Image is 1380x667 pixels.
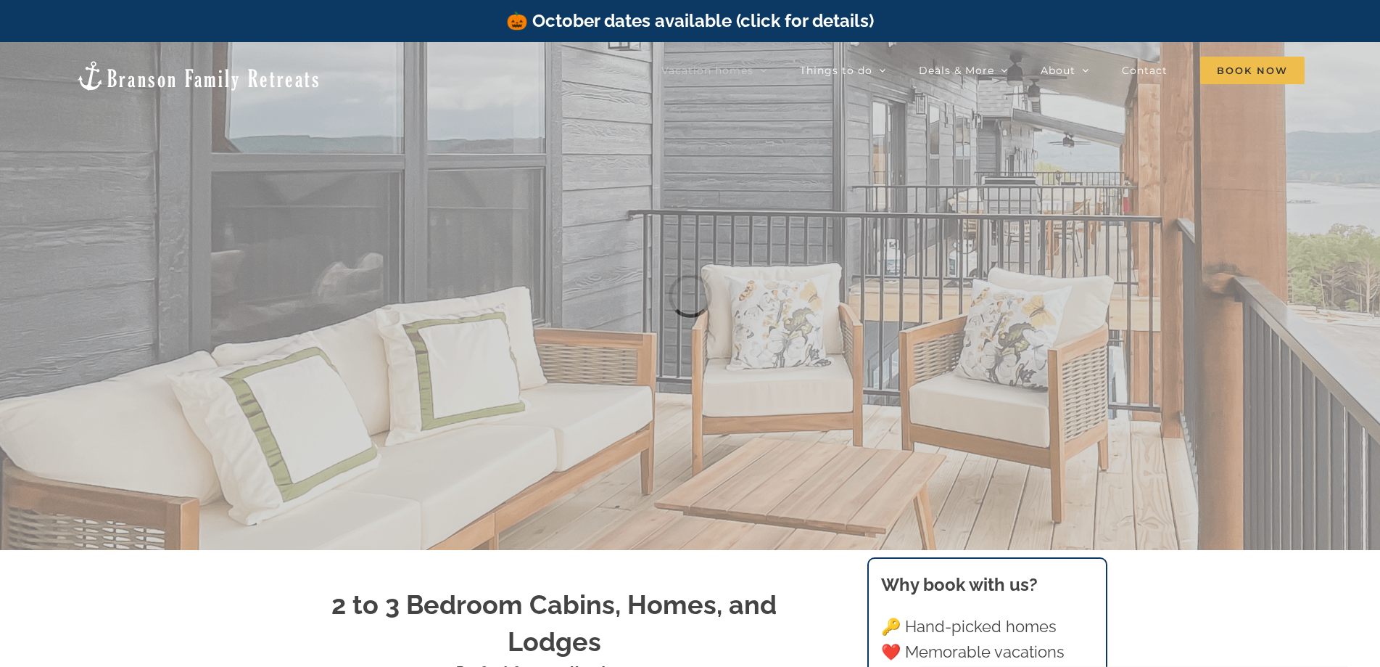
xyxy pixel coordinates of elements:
a: Contact [1122,56,1168,85]
span: About [1041,65,1075,75]
span: Vacation homes [661,65,753,75]
strong: 2 to 3 Bedroom Cabins, Homes, and Lodges [331,589,777,656]
h3: Why book with us? [881,572,1093,598]
a: Vacation homes [661,56,767,85]
a: Deals & More [919,56,1008,85]
nav: Main Menu [661,56,1305,85]
a: Things to do [800,56,886,85]
span: Contact [1122,65,1168,75]
img: Branson Family Retreats Logo [75,60,321,92]
a: About [1041,56,1089,85]
span: Book Now [1200,57,1305,84]
span: Deals & More [919,65,994,75]
a: 🎃 October dates available (click for details) [506,10,874,31]
span: Things to do [800,65,872,75]
a: Book Now [1200,56,1305,85]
